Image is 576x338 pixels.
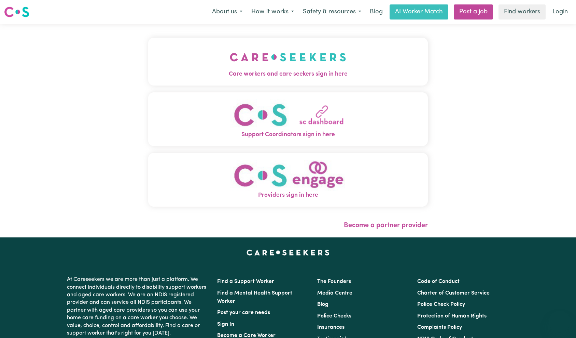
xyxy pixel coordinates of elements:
a: Sign In [217,322,234,327]
span: Support Coordinators sign in here [148,130,428,139]
button: Care workers and care seekers sign in here [148,38,428,86]
a: Post a job [454,4,493,19]
a: Find a Mental Health Support Worker [217,290,292,304]
a: Media Centre [317,290,352,296]
a: Find workers [498,4,546,19]
button: How it works [247,5,298,19]
a: Careseekers logo [4,4,29,20]
a: Find a Support Worker [217,279,274,284]
a: The Founders [317,279,351,284]
button: Support Coordinators sign in here [148,92,428,146]
img: Careseekers logo [4,6,29,18]
a: Code of Conduct [417,279,460,284]
a: Blog [366,4,387,19]
a: Blog [317,302,328,307]
a: AI Worker Match [390,4,448,19]
button: Providers sign in here [148,153,428,207]
a: Become a partner provider [344,222,428,229]
a: Protection of Human Rights [417,313,487,319]
a: Police Check Policy [417,302,465,307]
button: Safety & resources [298,5,366,19]
a: Charter of Customer Service [417,290,490,296]
a: Insurances [317,325,345,330]
span: Providers sign in here [148,191,428,200]
a: Complaints Policy [417,325,462,330]
button: About us [208,5,247,19]
a: Careseekers home page [247,250,329,255]
iframe: Button to launch messaging window [549,311,571,333]
a: Post your care needs [217,310,270,315]
a: Police Checks [317,313,351,319]
a: Login [548,4,572,19]
span: Care workers and care seekers sign in here [148,70,428,79]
